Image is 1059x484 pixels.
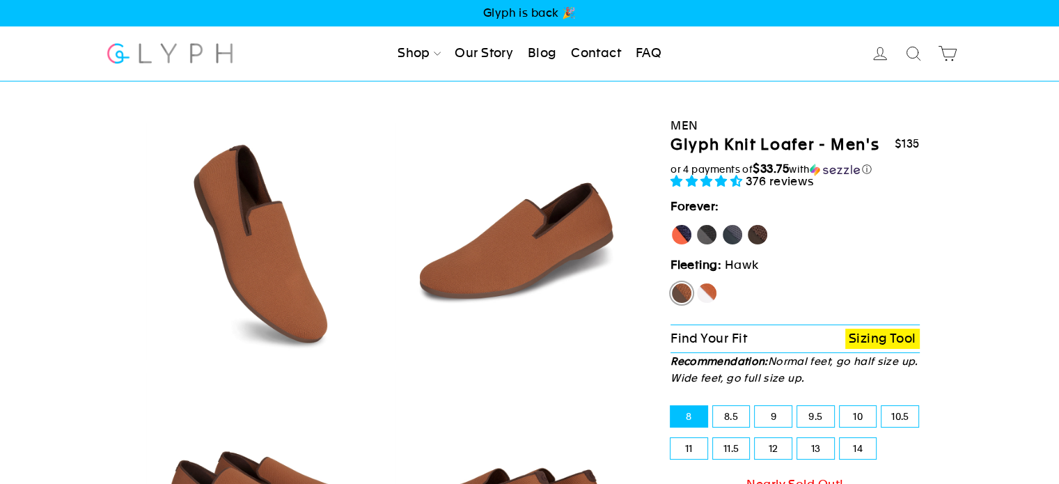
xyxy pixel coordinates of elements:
label: 11 [670,438,707,459]
label: 8 [670,406,707,427]
label: Panther [696,224,718,246]
a: Our Story [449,38,519,69]
label: 8.5 [713,406,750,427]
span: $33.75 [753,162,789,175]
label: 13 [797,438,834,459]
label: 10.5 [881,406,918,427]
span: Hawk [725,258,759,272]
label: Rhino [721,224,744,246]
strong: Fleeting: [670,258,721,272]
a: Sizing Tool [845,329,920,349]
ul: Primary [392,38,667,69]
strong: Forever: [670,199,719,213]
label: 9 [755,406,792,427]
a: FAQ [630,38,667,69]
span: Find Your Fit [670,331,747,345]
img: Glyph [105,35,235,72]
label: [PERSON_NAME] [670,224,693,246]
span: 4.73 stars [670,174,746,188]
a: Contact [565,38,627,69]
label: Fox [696,282,718,304]
label: 12 [755,438,792,459]
img: Hawk [146,123,384,360]
label: 10 [840,406,877,427]
p: Normal feet, go half size up. Wide feet, go full size up. [670,353,920,387]
strong: Recommendation: [670,355,768,367]
img: Sezzle [810,164,860,176]
div: Men [670,116,920,135]
label: 9.5 [797,406,834,427]
label: Hawk [670,282,693,304]
span: $135 [895,137,920,150]
label: 14 [840,438,877,459]
a: Blog [522,38,563,69]
label: Mustang [746,224,769,246]
span: 376 reviews [746,174,815,188]
label: 11.5 [713,438,750,459]
a: Shop [392,38,446,69]
h1: Glyph Knit Loafer - Men's [670,135,879,155]
div: or 4 payments of$33.75withSezzle Click to learn more about Sezzle [670,162,920,176]
img: Hawk [395,123,633,360]
div: or 4 payments of with [670,162,920,176]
